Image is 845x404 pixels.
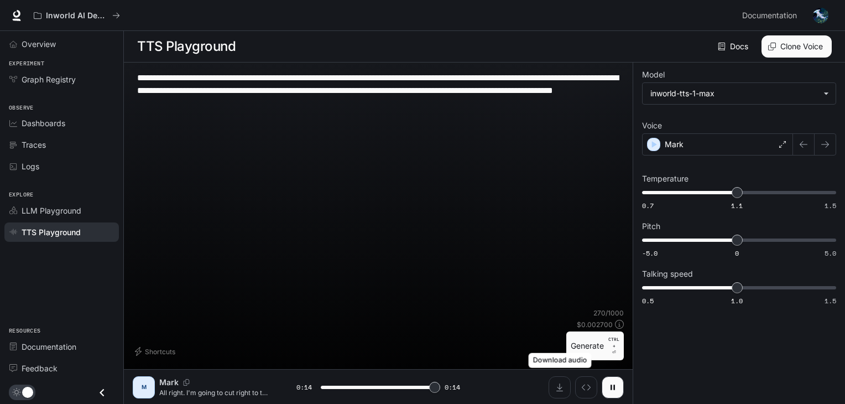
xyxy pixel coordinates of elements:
[549,376,571,398] button: Download audio
[90,381,114,404] button: Close drawer
[642,270,693,278] p: Talking speed
[825,248,836,258] span: 5.0
[22,386,33,398] span: Dark mode toggle
[731,296,743,305] span: 1.0
[575,376,597,398] button: Inspect
[813,8,828,23] img: User avatar
[566,332,624,360] button: GenerateCTRL +⏎
[735,248,739,258] span: 0
[22,139,46,151] span: Traces
[650,88,818,99] div: inworld-tts-1-max
[46,11,108,20] p: Inworld AI Demos
[810,4,832,27] button: User avatar
[22,341,76,353] span: Documentation
[179,379,194,386] button: Copy Voice ID
[22,226,81,238] span: TTS Playground
[642,296,654,305] span: 0.5
[22,74,76,85] span: Graph Registry
[593,308,624,318] p: 270 / 1000
[159,377,179,388] p: Mark
[642,175,688,183] p: Temperature
[608,336,619,349] p: CTRL +
[577,320,613,329] p: $ 0.002700
[22,160,39,172] span: Logs
[642,71,665,79] p: Model
[445,382,460,393] span: 0:14
[4,359,119,378] a: Feedback
[529,353,592,368] div: Download audio
[4,135,119,154] a: Traces
[761,35,832,58] button: Clone Voice
[738,4,805,27] a: Documentation
[4,113,119,133] a: Dashboards
[665,139,684,150] p: Mark
[22,38,56,50] span: Overview
[608,336,619,356] p: ⏎
[642,248,658,258] span: -5.0
[825,201,836,210] span: 1.5
[137,35,236,58] h1: TTS Playground
[642,222,660,230] p: Pitch
[4,157,119,176] a: Logs
[133,343,180,360] button: Shortcuts
[22,205,81,216] span: LLM Playground
[135,379,153,396] div: M
[296,382,312,393] span: 0:14
[642,122,662,130] p: Voice
[4,70,119,89] a: Graph Registry
[4,34,119,54] a: Overview
[716,35,753,58] a: Docs
[29,4,125,27] button: All workspaces
[4,222,119,242] a: TTS Playground
[642,201,654,210] span: 0.7
[22,362,58,374] span: Feedback
[4,201,119,220] a: LLM Playground
[825,296,836,305] span: 1.5
[643,83,836,104] div: inworld-tts-1-max
[159,388,270,397] p: All right. I'm going to cut right to the chase. I would like it if you would subscribe i want to ...
[4,337,119,356] a: Documentation
[731,201,743,210] span: 1.1
[22,117,65,129] span: Dashboards
[742,9,797,23] span: Documentation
